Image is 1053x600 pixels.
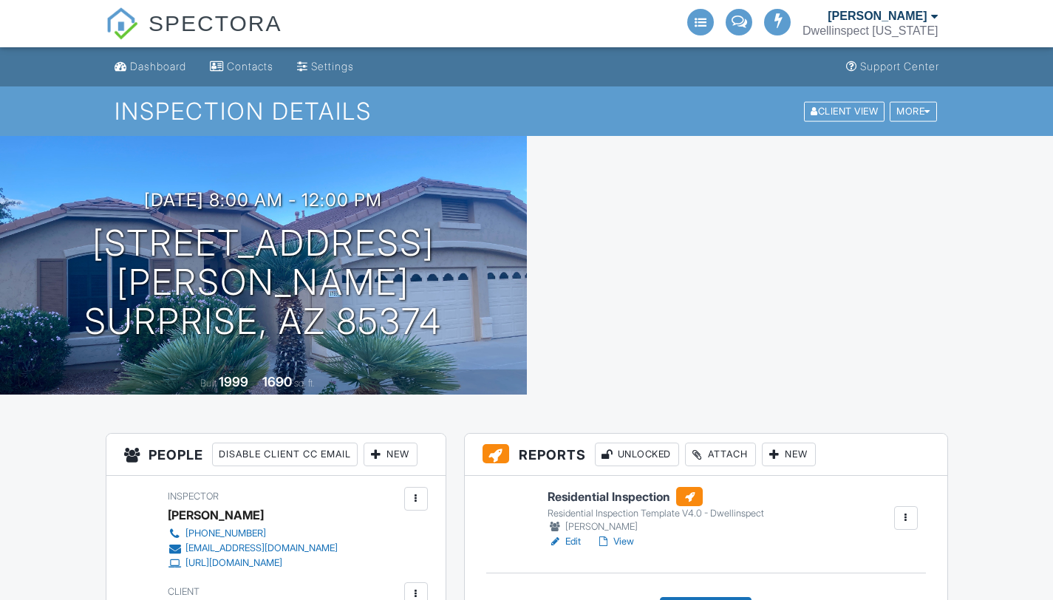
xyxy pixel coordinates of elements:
div: [PERSON_NAME] [168,504,264,526]
a: Support Center [840,53,945,81]
span: Client [168,586,200,597]
h3: Reports [465,434,947,476]
div: 1999 [219,374,248,389]
a: SPECTORA [106,22,282,50]
span: sq. ft. [294,378,315,389]
div: [EMAIL_ADDRESS][DOMAIN_NAME] [185,542,338,554]
span: Inspector [168,491,219,502]
div: [URL][DOMAIN_NAME] [185,557,282,569]
a: [URL][DOMAIN_NAME] [168,556,338,570]
a: Residential Inspection Residential Inspection Template V4.0 - Dwellinspect [PERSON_NAME] [548,487,764,534]
div: [PERSON_NAME] [828,9,927,24]
a: [EMAIL_ADDRESS][DOMAIN_NAME] [168,541,338,556]
h3: [DATE] 8:00 am - 12:00 pm [144,190,382,210]
a: Client View [802,105,888,116]
div: Attach [685,443,756,466]
h6: Residential Inspection [548,487,764,506]
a: View [596,534,634,549]
div: Client View [804,101,885,121]
h1: [STREET_ADDRESS][PERSON_NAME] Surprise, AZ 85374 [24,224,503,341]
h3: People [106,434,446,476]
div: Unlocked [595,443,679,466]
span: SPECTORA [149,7,282,38]
h1: Inspection Details [115,98,938,124]
div: [PHONE_NUMBER] [185,528,266,539]
img: The Best Home Inspection Software - Spectora [106,7,138,40]
div: More [890,101,937,121]
div: New [762,443,816,466]
a: Contacts [204,53,279,81]
a: [PHONE_NUMBER] [168,526,338,541]
div: Settings [311,60,354,72]
div: Residential Inspection Template V4.0 - Dwellinspect [548,508,764,519]
a: Edit [548,534,581,549]
div: Dashboard [130,60,186,72]
div: 1690 [262,374,292,389]
a: Dashboard [109,53,192,81]
div: New [364,443,418,466]
span: Built [200,378,217,389]
div: [PERSON_NAME] [548,519,764,534]
div: Disable Client CC Email [212,443,358,466]
a: Settings [291,53,360,81]
div: Contacts [227,60,273,72]
div: Support Center [860,60,939,72]
div: Dwellinspect Arizona [802,24,938,38]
